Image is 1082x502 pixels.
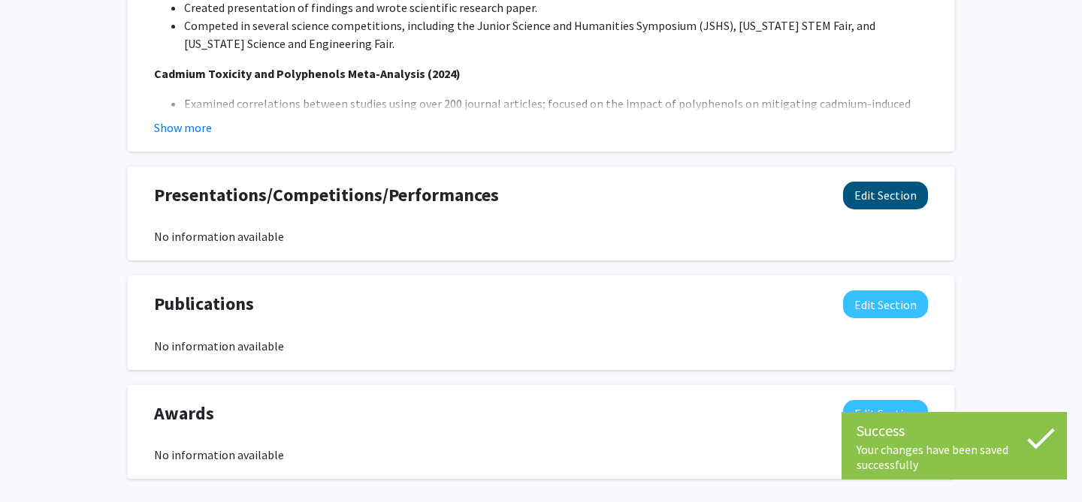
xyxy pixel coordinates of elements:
span: Publications [154,290,254,317]
iframe: Chat [11,434,64,491]
button: Show more [154,119,212,137]
strong: Cadmium Toxicity and Polyphenols Meta-Analysis (2024) [154,66,461,81]
div: No information available [154,446,928,464]
div: Your changes have been saved successfully [857,442,1052,472]
div: Success [857,419,1052,442]
button: Edit Awards [843,400,928,428]
li: Competed in several science competitions, including the Junior Science and Humanities Symposium (... [184,17,928,53]
div: No information available [154,337,928,355]
span: Presentations/Competitions/Performances [154,182,499,209]
div: No information available [154,227,928,245]
button: Edit Presentations/Competitions/Performances [843,182,928,209]
li: Examined correlations between studies using over 200 journal articles; focused on the impact of p... [184,95,928,131]
button: Edit Publications [843,290,928,318]
span: Awards [154,400,214,427]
